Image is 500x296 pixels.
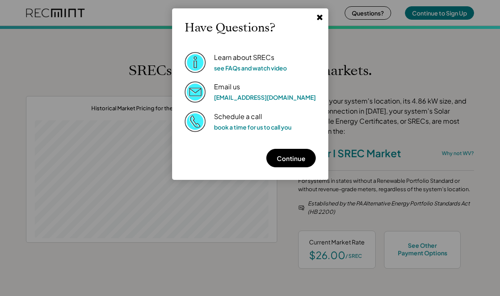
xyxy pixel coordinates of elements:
div: Schedule a call [214,112,262,121]
a: see FAQs and watch video [214,64,287,72]
div: Email us [214,83,240,91]
button: Continue [266,149,316,167]
img: Phone%20copy%403x.png [185,111,206,132]
div: Learn about SRECs [214,53,274,62]
img: Information%403x.png [185,52,206,73]
a: [EMAIL_ADDRESS][DOMAIN_NAME] [214,93,316,101]
img: Email%202%403x.png [185,81,206,102]
h2: Have Questions? [185,21,275,35]
a: book a time for us to call you [214,123,291,131]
